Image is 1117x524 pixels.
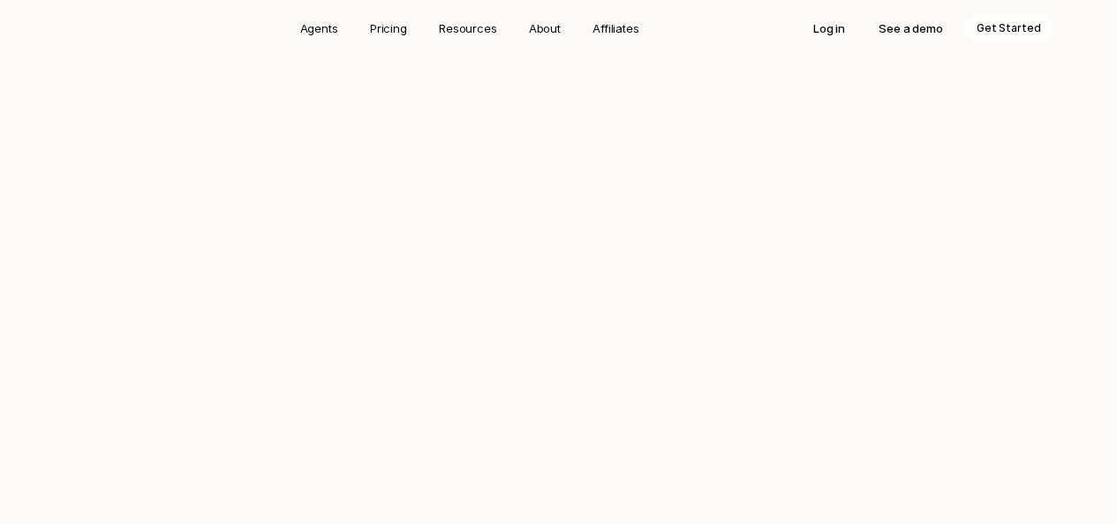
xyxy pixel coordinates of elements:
h1: AI Agents for Supply Chain Managers [170,32,947,81]
a: Get Started [964,14,1053,42]
p: Pricing [370,19,407,37]
strong: Manufacturers & Commodity traders [408,128,685,146]
a: Agents [290,14,349,42]
a: Watch Demo [564,242,666,274]
p: Get Started [977,19,1041,37]
p: About [529,19,561,37]
p: AI Agents to automate the for . From trade intelligence, demand forecasting, lead generation, lea... [312,103,806,217]
p: Agents [300,19,338,37]
p: Affiliates [592,19,639,37]
a: Pricing [359,14,418,42]
p: Get Started [467,249,534,267]
p: Resources [439,19,497,37]
p: See a demo [879,19,943,37]
a: Resources [428,14,508,42]
a: Affiliates [582,14,650,42]
p: Log in [813,19,845,37]
a: See a demo [866,14,955,42]
a: About [518,14,571,42]
a: Log in [801,14,857,42]
p: Watch Demo [580,249,650,267]
a: Get Started [451,242,550,274]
